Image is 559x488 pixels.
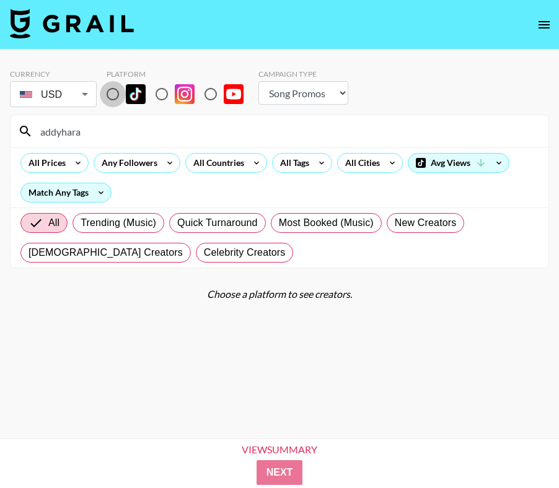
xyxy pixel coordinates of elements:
div: All Countries [186,154,247,172]
div: Any Followers [94,154,160,172]
div: Choose a platform to see creators. [10,288,549,300]
div: View Summary [231,444,328,455]
input: Search by User Name [33,121,541,141]
span: Celebrity Creators [204,245,286,260]
button: open drawer [532,12,557,37]
div: All Prices [21,154,68,172]
button: Next [257,460,303,485]
span: New Creators [395,216,457,230]
img: Instagram [175,84,195,104]
div: Currency [10,69,97,79]
div: USD [12,84,94,105]
div: Match Any Tags [21,183,111,202]
iframe: Drift Widget Chat Controller [497,426,544,473]
div: All Tags [273,154,312,172]
div: Campaign Type [258,69,348,79]
img: Grail Talent [10,9,134,38]
img: TikTok [126,84,146,104]
span: Trending (Music) [81,216,156,230]
div: All Cities [338,154,382,172]
div: Avg Views [408,154,509,172]
span: All [48,216,59,230]
div: Platform [107,69,253,79]
span: [DEMOGRAPHIC_DATA] Creators [29,245,183,260]
span: Quick Turnaround [177,216,258,230]
span: Most Booked (Music) [279,216,374,230]
img: YouTube [224,84,244,104]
